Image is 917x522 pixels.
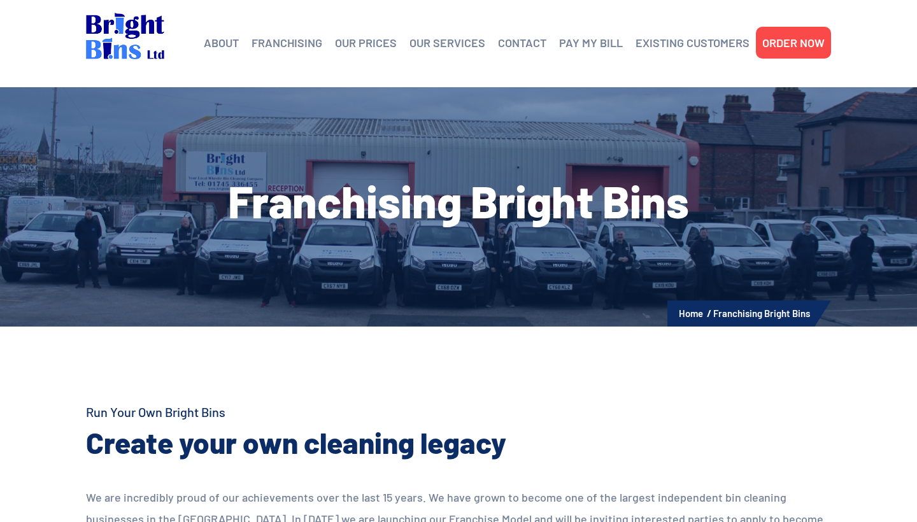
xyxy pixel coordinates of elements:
[713,305,810,321] li: Franchising Bright Bins
[498,33,546,52] a: CONTACT
[559,33,623,52] a: PAY MY BILL
[762,33,825,52] a: ORDER NOW
[335,33,397,52] a: OUR PRICES
[252,33,322,52] a: FRANCHISING
[86,423,564,462] h2: Create your own cleaning legacy
[86,403,564,421] h4: Run Your Own Bright Bins
[679,307,703,319] a: Home
[204,33,239,52] a: ABOUT
[636,33,750,52] a: EXISTING CUSTOMERS
[409,33,485,52] a: OUR SERVICES
[86,178,831,223] h1: Franchising Bright Bins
